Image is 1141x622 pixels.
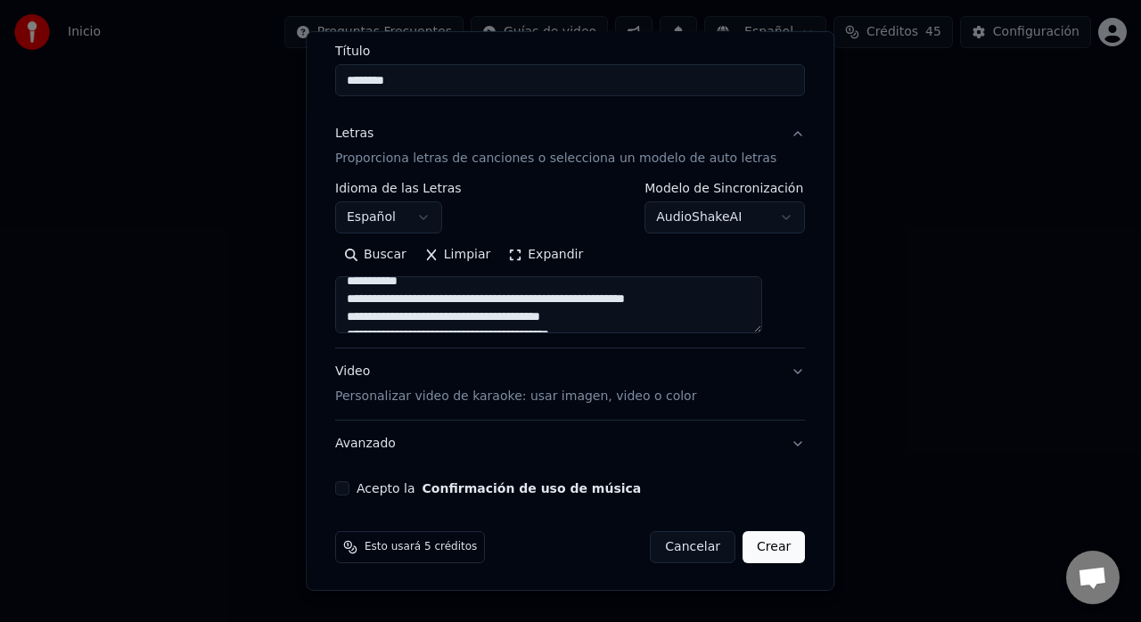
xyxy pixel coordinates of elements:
button: Limpiar [415,241,499,269]
span: Esto usará 5 créditos [365,540,477,554]
button: Acepto la [423,482,642,495]
button: LetrasProporciona letras de canciones o selecciona un modelo de auto letras [335,110,805,182]
div: Video [335,363,696,405]
label: Idioma de las Letras [335,182,462,194]
label: Modelo de Sincronización [645,182,806,194]
button: Cancelar [651,531,736,563]
button: VideoPersonalizar video de karaoke: usar imagen, video o color [335,348,805,420]
button: Crear [743,531,805,563]
p: Personalizar video de karaoke: usar imagen, video o color [335,388,696,405]
p: Proporciona letras de canciones o selecciona un modelo de auto letras [335,150,776,168]
div: Letras [335,125,373,143]
label: Acepto la [357,482,641,495]
button: Buscar [335,241,415,269]
button: Avanzado [335,421,805,467]
div: LetrasProporciona letras de canciones o selecciona un modelo de auto letras [335,182,805,348]
button: Expandir [500,241,593,269]
label: Título [335,45,805,57]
